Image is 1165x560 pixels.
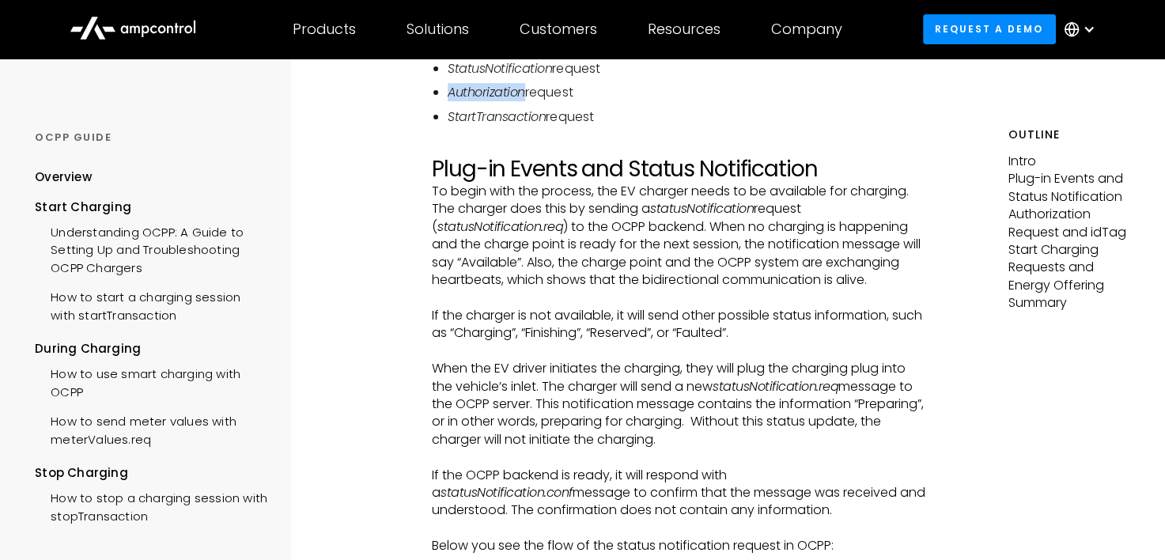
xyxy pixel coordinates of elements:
em: statusNotification [650,199,754,218]
p: Start Charging Requests and Energy Offering [1008,241,1130,294]
em: statusNotification.req [713,377,838,395]
div: Company [771,21,842,38]
p: When the EV driver initiates the charging, they will plug the charging plug into the vehicle’s in... [432,360,926,448]
em: StartTransaction [448,108,546,126]
div: Products [293,21,356,38]
p: If the charger is not available, it will send other possible status information, such as “Chargin... [432,307,926,342]
a: How to start a charging session with startTransaction [35,281,268,328]
li: request [448,108,926,126]
p: Plug-in Events and Status Notification [1008,170,1130,206]
a: Request a demo [923,14,1056,44]
div: Solutions [407,21,469,38]
p: ‍ [432,342,926,360]
div: During Charging [35,340,268,358]
p: Below you see the flow of the status notification request in OCPP: [432,537,926,554]
li: request [448,84,926,101]
a: Understanding OCPP: A Guide to Setting Up and Troubleshooting OCPP Chargers [35,216,268,281]
div: Customers [520,21,597,38]
li: request [448,60,926,78]
h2: Plug-in Events and Status Notification [432,156,926,183]
a: How to send meter values with meterValues.req [35,405,268,452]
em: statusNotification.conf [441,483,573,501]
div: Resources [648,21,721,38]
a: How to use smart charging with OCPP [35,358,268,405]
div: Stop Charging [35,464,268,482]
h5: Outline [1008,127,1130,143]
p: ‍ [432,138,926,156]
a: Overview [35,168,92,198]
em: Authorization [448,83,525,101]
p: If the OCPP backend is ready, it will respond with a message to confirm that the message was rece... [432,467,926,520]
em: statusNotification.req [437,218,563,236]
a: How to stop a charging session with stopTransaction [35,482,268,529]
p: Summary [1008,294,1130,312]
p: ‍ [432,448,926,466]
div: OCPP GUIDE [35,131,268,145]
p: ‍ [432,289,926,307]
p: Intro [1008,153,1130,170]
p: ‍ [432,520,926,537]
p: To begin with the process, the EV charger needs to be available for charging. The charger does th... [432,183,926,289]
div: Start Charging [35,199,268,216]
p: Authorization Request and idTag [1008,206,1130,241]
em: StatusNotification [448,59,552,78]
div: Overview [35,168,92,186]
